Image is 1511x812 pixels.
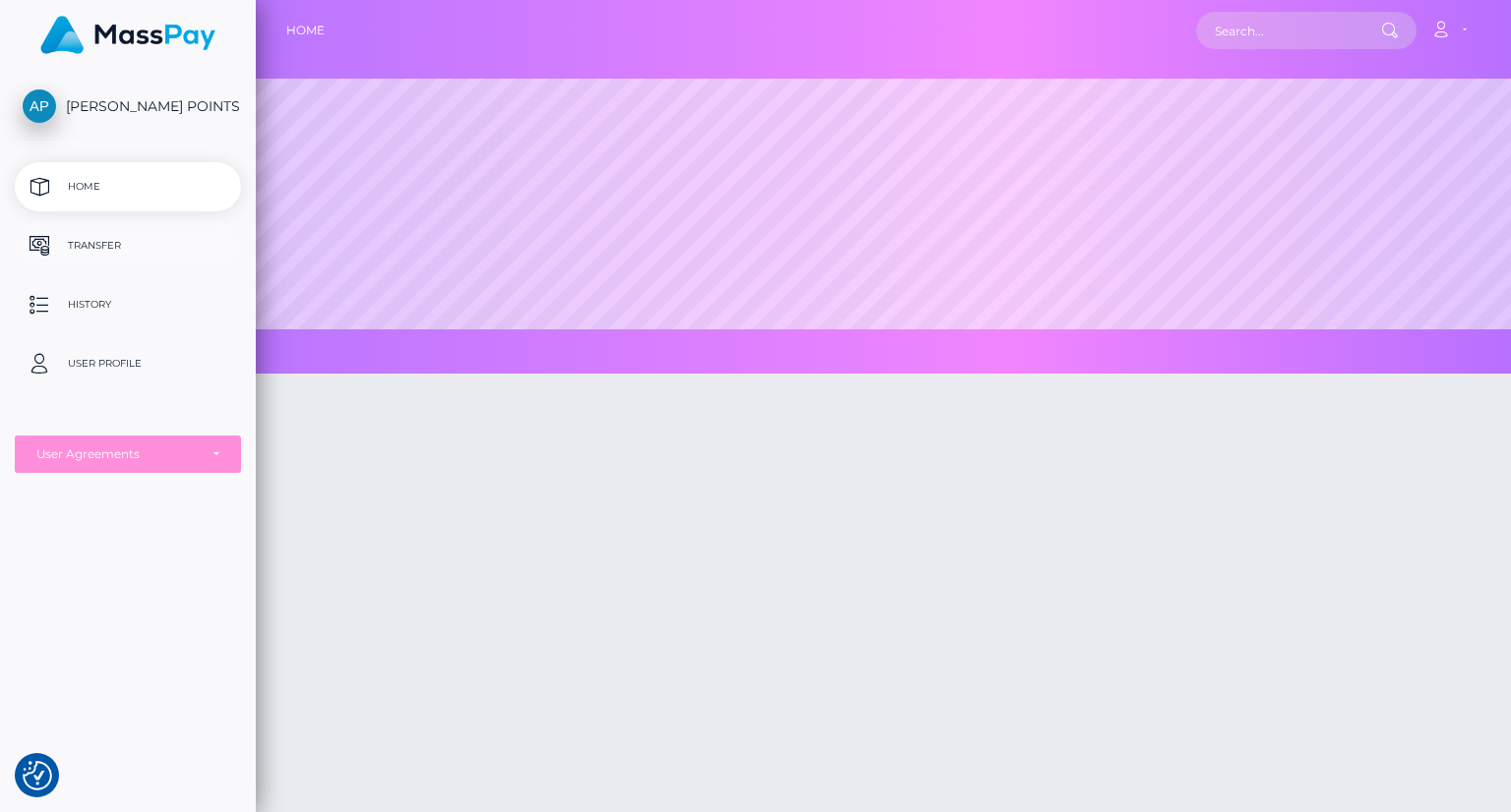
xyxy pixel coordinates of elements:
p: Transfer [23,231,233,261]
button: User Agreements [15,435,241,473]
button: Consent Preferences [23,761,52,790]
p: Home [23,172,233,202]
span: [PERSON_NAME] POINTS [15,97,241,115]
img: Revisit consent button [23,761,52,790]
img: MassPay [40,16,215,54]
a: Transfer [15,221,241,270]
p: User Profile [23,349,233,378]
a: User Profile [15,339,241,388]
a: History [15,280,241,329]
div: User Agreements [36,446,198,462]
p: History [23,290,233,319]
a: Home [15,162,241,211]
a: Home [286,10,325,51]
input: Search... [1196,12,1381,49]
